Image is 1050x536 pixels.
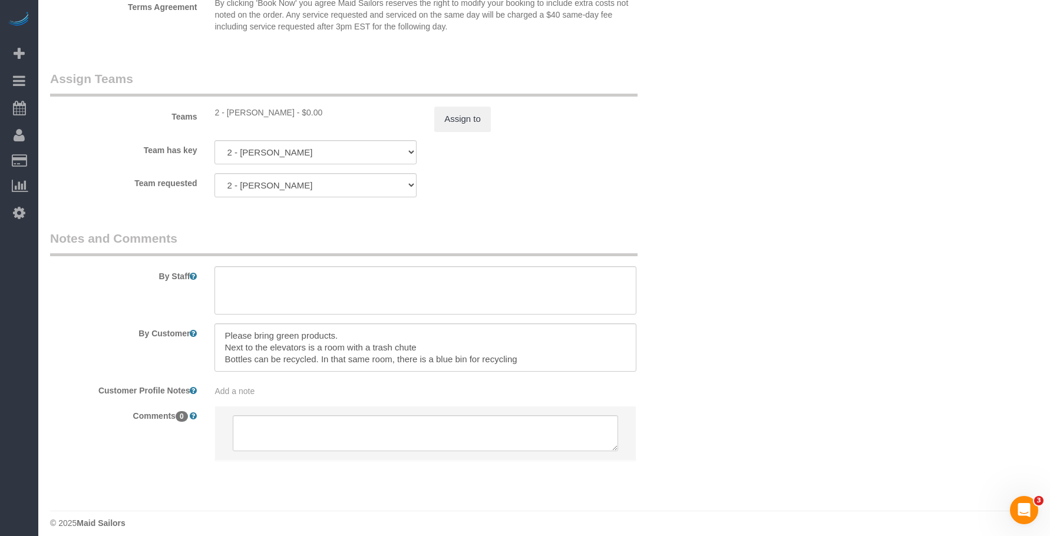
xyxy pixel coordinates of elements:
span: 0 [176,411,188,422]
span: 3 [1034,496,1044,505]
iframe: Intercom live chat [1010,496,1038,524]
strong: Maid Sailors [77,518,125,528]
span: Add a note [214,386,255,396]
label: Teams [41,107,206,123]
div: © 2025 [50,517,1038,529]
legend: Notes and Comments [50,230,638,256]
label: Customer Profile Notes [41,381,206,396]
label: By Staff [41,266,206,282]
div: 0 hours x $17.00/hour [214,107,417,118]
legend: Assign Teams [50,70,638,97]
button: Assign to [434,107,491,131]
label: Comments [41,406,206,422]
label: Team requested [41,173,206,189]
label: Team has key [41,140,206,156]
label: By Customer [41,323,206,339]
img: Automaid Logo [7,12,31,28]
